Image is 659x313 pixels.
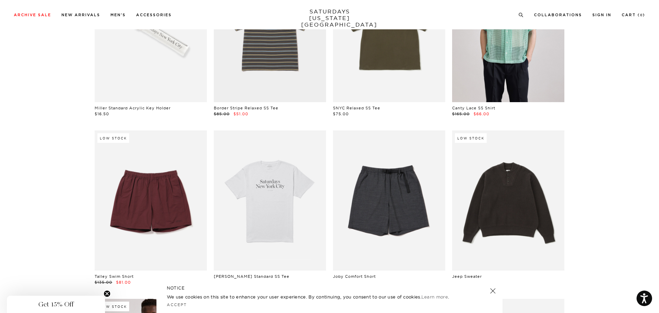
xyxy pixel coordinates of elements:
span: $85.00 [214,111,230,116]
a: Accept [167,302,187,307]
span: Get 15% Off [38,300,74,309]
div: Get 15% OffClose teaser [7,296,105,313]
a: New Arrivals [61,13,100,17]
a: Canty Lace SS Shirt [452,106,495,110]
span: $66.00 [474,111,489,116]
a: Men's [111,13,126,17]
h5: NOTICE [167,285,492,291]
a: SATURDAYS[US_STATE][GEOGRAPHIC_DATA] [301,8,358,28]
div: Low Stock [97,133,129,143]
a: Archive Sale [14,13,51,17]
span: $135.00 [95,280,112,285]
span: $16.50 [95,111,109,116]
p: We use cookies on this site to enhance your user experience. By continuing, you consent to our us... [167,293,468,300]
a: Joby Comfort Short [333,274,376,279]
div: Low Stock [455,133,487,143]
a: Talley Swim Short [95,274,134,279]
div: Low Stock [97,302,129,311]
a: Learn more [421,294,448,300]
a: Cart (0) [622,13,645,17]
span: $165.00 [452,111,470,116]
span: $75.00 [333,111,349,116]
a: Sign In [592,13,611,17]
a: Border Stripe Relaxed SS Tee [214,106,278,110]
button: Close teaser [104,290,111,297]
a: Jeep Sweater [452,274,482,279]
span: $81.00 [116,280,131,285]
a: [PERSON_NAME] Standard SS Tee [214,274,289,279]
a: SNYC Relaxed SS Tee [333,106,380,110]
a: Collaborations [534,13,582,17]
small: 0 [640,14,643,17]
a: Miller Standard Acrylic Key Holder [95,106,171,110]
a: Accessories [136,13,172,17]
span: $51.00 [233,111,248,116]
